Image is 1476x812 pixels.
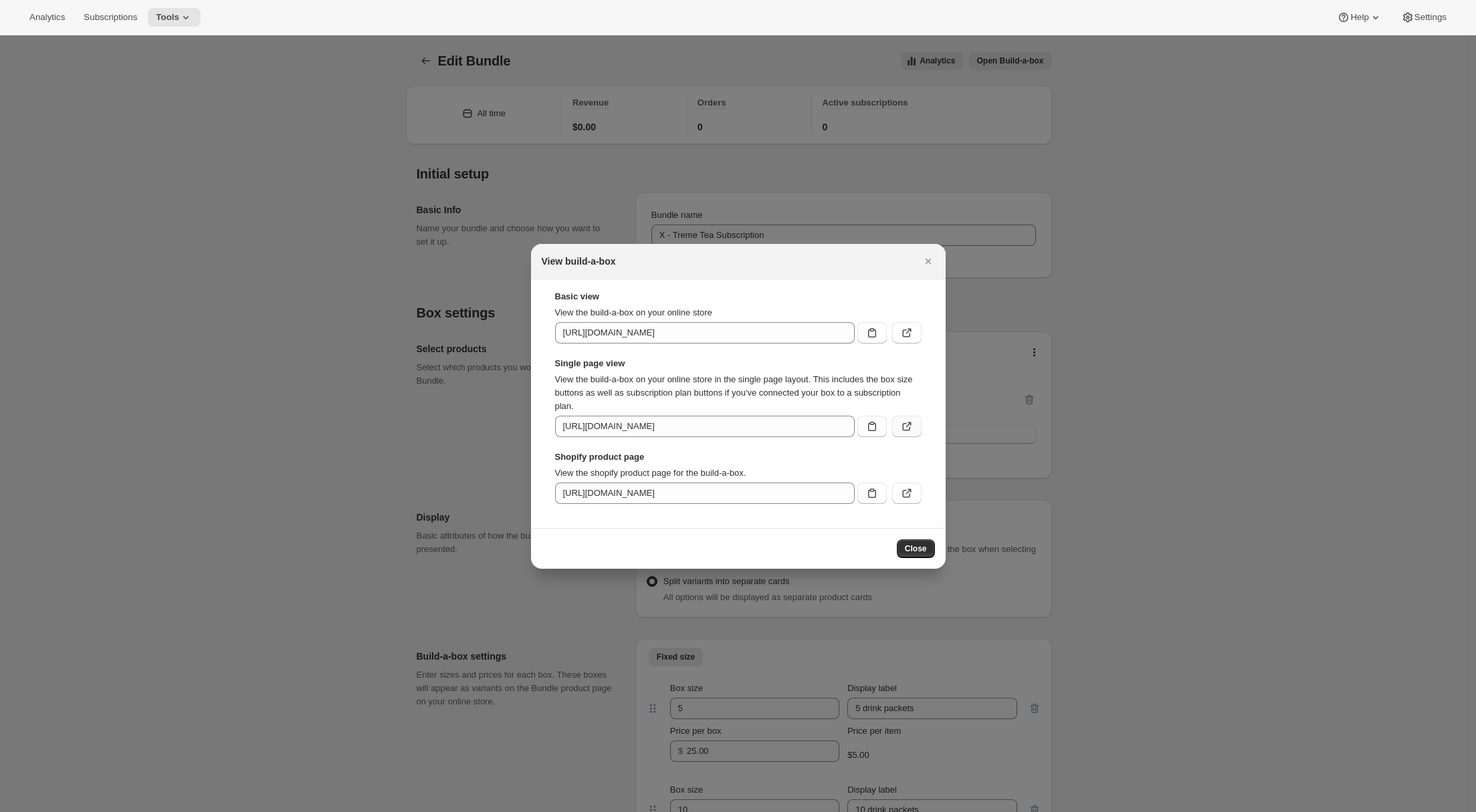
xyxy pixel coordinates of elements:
[555,373,922,413] p: View the build-a-box on your online store in the single page layout. This includes the box size b...
[76,8,145,27] button: Subscriptions
[905,543,927,554] span: Close
[1414,12,1447,23] span: Settings
[555,306,922,319] p: View the build-a-box on your online store
[1393,8,1455,27] button: Settings
[542,255,616,268] h2: View build-a-box
[919,252,938,271] button: Close
[555,466,922,480] p: View the shopify product page for the build-a-box.
[1350,12,1368,23] span: Help
[1329,8,1390,27] button: Help
[21,8,73,27] button: Analytics
[555,357,922,370] strong: Single page view
[84,12,137,23] span: Subscriptions
[555,290,922,303] strong: Basic view
[148,8,201,27] button: Tools
[156,12,179,23] span: Tools
[555,450,922,464] strong: Shopify product page
[29,12,65,23] span: Analytics
[897,539,935,558] button: Close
